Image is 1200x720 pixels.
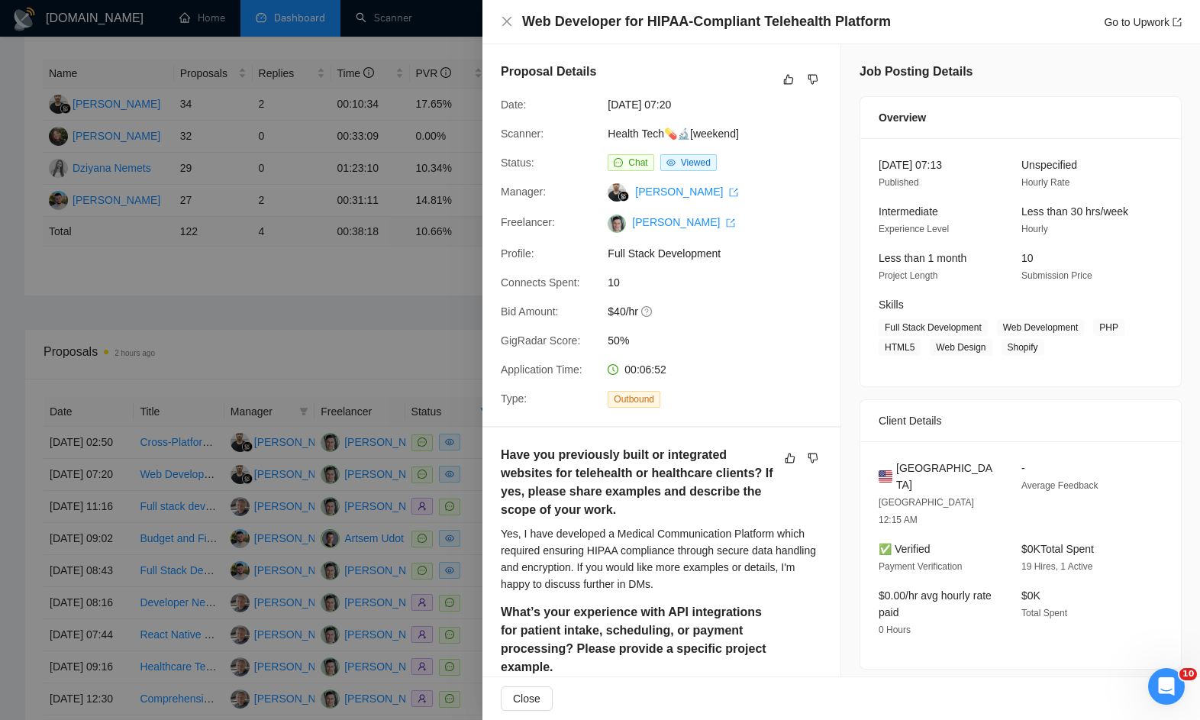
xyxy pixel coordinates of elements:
[501,186,546,198] span: Manager:
[1021,462,1025,474] span: -
[785,452,795,464] span: like
[1021,177,1069,188] span: Hourly Rate
[729,188,738,197] span: export
[501,247,534,260] span: Profile:
[1148,668,1185,705] iframe: Intercom live chat
[501,363,582,376] span: Application Time:
[522,12,891,31] h4: Web Developer for HIPAA-Compliant Telehealth Platform
[1021,159,1077,171] span: Unspecified
[860,63,973,81] h5: Job Posting Details
[501,157,534,169] span: Status:
[896,460,997,493] span: [GEOGRAPHIC_DATA]
[1093,319,1124,336] span: PHP
[879,252,966,264] span: Less than 1 month
[608,391,660,408] span: Outbound
[997,319,1085,336] span: Web Development
[501,15,513,28] button: Close
[879,497,974,525] span: [GEOGRAPHIC_DATA] 12:15 AM
[1021,205,1128,218] span: Less than 30 hrs/week
[608,245,837,262] span: Full Stack Development
[879,109,926,126] span: Overview
[1021,589,1040,602] span: $0K
[879,270,937,281] span: Project Length
[501,392,527,405] span: Type:
[618,191,629,202] img: gigradar-bm.png
[879,159,942,171] span: [DATE] 07:13
[1021,270,1092,281] span: Submission Price
[1173,18,1182,27] span: export
[641,305,653,318] span: question-circle
[879,299,904,311] span: Skills
[632,216,735,228] a: [PERSON_NAME] export
[501,334,580,347] span: GigRadar Score:
[501,63,596,81] h5: Proposal Details
[779,70,798,89] button: like
[501,128,544,140] span: Scanner:
[608,332,837,349] span: 50%
[783,73,794,86] span: like
[624,363,666,376] span: 00:06:52
[804,70,822,89] button: dislike
[501,525,822,592] div: Yes, I have developed a Medical Communication Platform which required ensuring HIPAA compliance t...
[930,339,992,356] span: Web Design
[879,561,962,572] span: Payment Verification
[879,400,1163,441] div: Client Details
[501,305,559,318] span: Bid Amount:
[1179,668,1197,680] span: 10
[879,543,931,555] span: ✅ Verified
[1021,608,1067,618] span: Total Spent
[726,218,735,228] span: export
[1021,224,1048,234] span: Hourly
[879,589,992,618] span: $0.00/hr avg hourly rate paid
[879,319,988,336] span: Full Stack Development
[1021,543,1094,555] span: $0K Total Spent
[501,686,553,711] button: Close
[879,625,911,635] span: 0 Hours
[501,98,526,111] span: Date:
[781,449,799,467] button: like
[608,303,837,320] span: $40/hr
[808,73,818,86] span: dislike
[1002,339,1044,356] span: Shopify
[608,274,837,291] span: 10
[681,157,711,168] span: Viewed
[608,96,837,113] span: [DATE] 07:20
[666,158,676,167] span: eye
[879,205,938,218] span: Intermediate
[501,216,555,228] span: Freelancer:
[608,215,626,233] img: c1Tebym3BND9d52IcgAhOjDIggZNrr93DrArCnDDhQCo9DNa2fMdUdlKkX3cX7l7jn
[614,158,623,167] span: message
[879,177,919,188] span: Published
[1021,561,1092,572] span: 19 Hires, 1 Active
[1104,16,1182,28] a: Go to Upworkexport
[501,15,513,27] span: close
[608,364,618,375] span: clock-circle
[1021,252,1034,264] span: 10
[1021,480,1098,491] span: Average Feedback
[879,468,892,485] img: 🇺🇸
[501,276,580,289] span: Connects Spent:
[804,449,822,467] button: dislike
[513,690,540,707] span: Close
[635,186,738,198] a: [PERSON_NAME] export
[808,452,818,464] span: dislike
[879,224,949,234] span: Experience Level
[879,339,921,356] span: HTML5
[628,157,647,168] span: Chat
[608,128,739,140] a: Health Tech💊🔬[weekend]
[501,603,774,676] h5: What’s your experience with API integrations for patient intake, scheduling, or payment processin...
[501,446,774,519] h5: Have you previously built or integrated websites for telehealth or healthcare clients? If yes, pl...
